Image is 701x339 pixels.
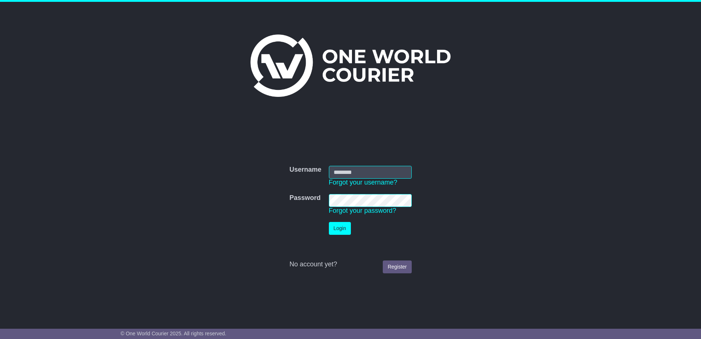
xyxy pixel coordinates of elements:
label: Password [289,194,320,202]
div: No account yet? [289,260,411,269]
span: © One World Courier 2025. All rights reserved. [121,331,227,336]
a: Register [383,260,411,273]
label: Username [289,166,321,174]
a: Forgot your password? [329,207,396,214]
a: Forgot your username? [329,179,397,186]
img: One World [250,34,451,97]
button: Login [329,222,351,235]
